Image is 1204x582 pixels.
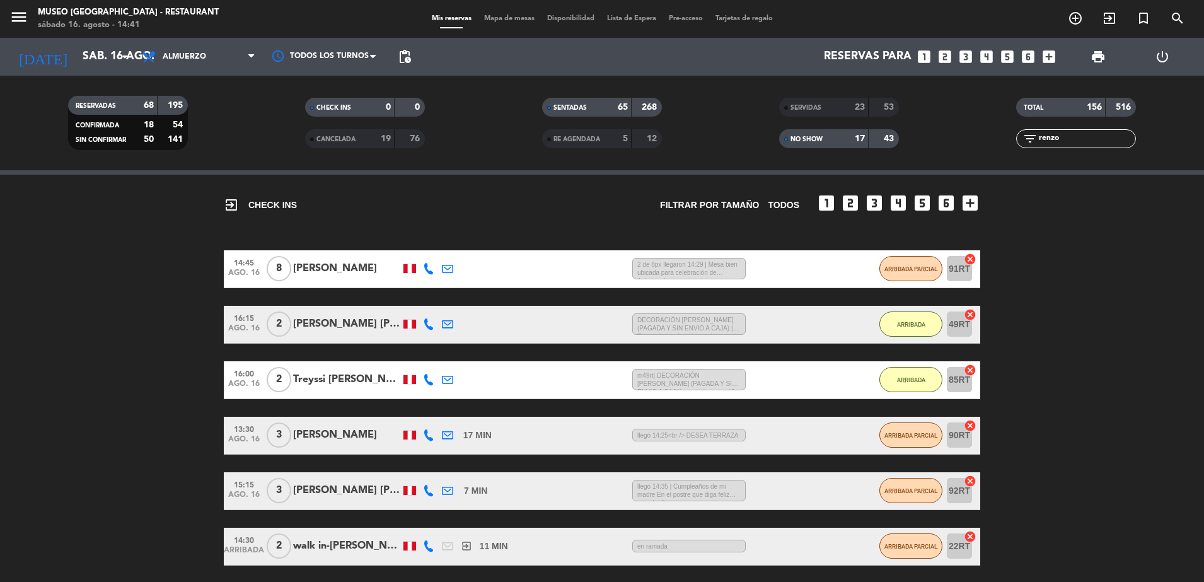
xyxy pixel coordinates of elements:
[163,52,206,61] span: Almuerzo
[855,134,865,143] strong: 17
[816,193,836,213] i: looks_one
[173,120,185,129] strong: 54
[381,134,391,143] strong: 19
[228,435,260,450] span: ago. 16
[228,380,260,394] span: ago. 16
[410,134,422,143] strong: 76
[709,15,779,22] span: Tarjetas de regalo
[478,15,541,22] span: Mapa de mesas
[879,367,942,392] button: ARRIBADA
[840,193,860,213] i: looks_two
[632,480,746,501] span: llegó 14:35 | Cumpleaños de mi madre En el postre que diga feliz cumpleaños
[293,538,400,554] div: walk in-[PERSON_NAME]
[228,546,260,561] span: ARRIBADA
[768,198,799,212] span: TODOS
[38,6,219,19] div: Museo [GEOGRAPHIC_DATA] - Restaurant
[76,137,126,143] span: SIN CONFIRMAR
[855,103,865,112] strong: 23
[632,369,746,390] span: m49rt| DECORACIÓN [PERSON_NAME] (PAGADA Y SIN ENVIO A CAJA) + nota impresa: “3 años contigo y aún...
[9,8,28,31] button: menu
[267,533,291,559] span: 2
[553,105,587,111] span: SENTADAS
[461,540,472,552] i: exit_to_app
[936,193,956,213] i: looks_6
[415,103,422,112] strong: 0
[464,484,487,498] span: 7 MIN
[960,193,980,213] i: add_box
[117,49,132,64] i: arrow_drop_down
[293,371,400,388] div: Treyssi [PERSON_NAME]
[316,136,356,143] span: CANCELADA
[632,429,746,442] span: llegó 14:25<br /> DESEA TERRAZA
[916,49,932,65] i: looks_one
[632,313,746,335] span: DECORACIÓN [PERSON_NAME] (PAGADA Y SIN ENVIO A CAJA) | Es una fecha de aniversario con mi esposa....
[964,419,976,432] i: cancel
[267,256,291,281] span: 8
[1038,132,1135,146] input: Filtrar por nombre...
[897,376,925,383] span: ARRIBADA
[1170,11,1185,26] i: search
[293,482,400,499] div: [PERSON_NAME] [PERSON_NAME]
[228,477,260,491] span: 15:15
[1068,11,1083,26] i: add_circle_outline
[228,324,260,339] span: ago. 16
[884,103,896,112] strong: 53
[1087,103,1102,112] strong: 156
[463,428,492,443] span: 17 MIN
[964,253,976,265] i: cancel
[224,197,239,212] i: exit_to_app
[824,50,912,63] span: Reservas para
[144,135,154,144] strong: 50
[964,308,976,321] i: cancel
[228,491,260,505] span: ago. 16
[228,532,260,547] span: 14:30
[144,120,154,129] strong: 18
[316,105,351,111] span: CHECK INS
[632,258,746,279] span: 2 de 8px llegaron 14:29 | Mesa bien ubicada para celebración de Aniversario
[660,198,759,212] span: Filtrar por tamaño
[632,540,746,553] span: en ramada
[228,255,260,269] span: 14:45
[888,193,908,213] i: looks_4
[397,49,412,64] span: pending_actions
[228,366,260,380] span: 16:00
[884,265,938,272] span: ARRIBADA PARCIAL
[999,49,1016,65] i: looks_5
[884,134,896,143] strong: 43
[790,105,821,111] span: SERVIDAS
[267,311,291,337] span: 2
[790,136,823,143] span: NO SHOW
[937,49,953,65] i: looks_two
[228,310,260,325] span: 16:15
[958,49,974,65] i: looks_3
[623,134,628,143] strong: 5
[293,260,400,277] div: [PERSON_NAME]
[267,367,291,392] span: 2
[897,321,925,328] span: ARRIBADA
[144,101,154,110] strong: 68
[1020,49,1036,65] i: looks_6
[9,43,76,71] i: [DATE]
[884,543,938,550] span: ARRIBADA PARCIAL
[1024,105,1043,111] span: TOTAL
[1130,38,1195,76] div: LOG OUT
[1155,49,1170,64] i: power_settings_new
[618,103,628,112] strong: 65
[964,364,976,376] i: cancel
[879,533,942,559] button: ARRIBADA PARCIAL
[978,49,995,65] i: looks_4
[1041,49,1057,65] i: add_box
[1116,103,1133,112] strong: 516
[228,269,260,283] span: ago. 16
[9,8,28,26] i: menu
[293,427,400,443] div: [PERSON_NAME]
[864,193,884,213] i: looks_3
[1136,11,1151,26] i: turned_in_not
[224,197,297,212] span: CHECK INS
[38,19,219,32] div: sábado 16. agosto - 14:41
[642,103,659,112] strong: 268
[76,122,119,129] span: CONFIRMADA
[663,15,709,22] span: Pre-acceso
[541,15,601,22] span: Disponibilidad
[267,478,291,503] span: 3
